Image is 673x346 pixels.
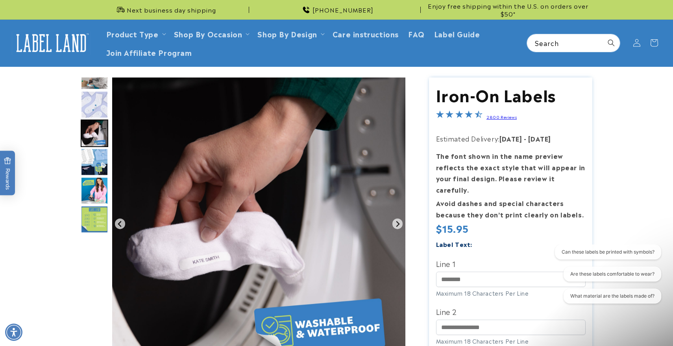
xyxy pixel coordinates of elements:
div: Go to slide 7 [81,91,108,118]
span: Enjoy free shipping within the U.S. on orders over $50* [424,2,592,17]
span: Shop By Occasion [174,29,242,38]
span: 4.5-star overall rating [436,111,483,121]
div: Go to slide 9 [81,148,108,176]
button: Next slide [392,219,403,229]
button: Previous slide [115,219,126,229]
a: 2800 Reviews - open in a new tab [486,114,517,120]
div: Accessibility Menu [5,324,22,341]
span: [PHONE_NUMBER] [312,6,373,14]
div: Maximum 18 Characters Per Line [436,337,586,345]
label: Line 2 [436,305,586,318]
label: Label Text: [436,239,473,248]
a: Label Land [9,28,94,58]
strong: The font shown in the name preview reflects the exact style that will appear in your final design... [436,151,585,194]
div: Go to slide 11 [81,206,108,233]
img: Iron-On Labels - Label Land [81,206,108,233]
a: FAQ [403,24,429,43]
label: Line 1 [436,257,586,270]
summary: Shop By Occasion [169,24,253,43]
strong: [DATE] [528,134,551,143]
span: Next business day shipping [127,6,216,14]
img: Iron-On Labels - Label Land [81,148,108,176]
iframe: Gorgias Floating Chat [508,309,665,338]
span: Join Affiliate Program [106,48,192,57]
a: Product Type [106,28,159,39]
span: Care instructions [333,29,399,38]
img: Iron-On Labels - Label Land [81,177,108,204]
a: Label Guide [429,24,485,43]
img: Label Land [12,31,91,55]
a: Care instructions [328,24,403,43]
div: Go to slide 10 [81,177,108,204]
div: Go to slide 8 [81,120,108,147]
span: $15.95 [436,221,469,235]
summary: Shop By Design [253,24,327,43]
a: Join Affiliate Program [102,43,197,61]
a: Shop By Design [257,28,317,39]
div: Maximum 18 Characters Per Line [436,289,586,297]
iframe: Gorgias live chat conversation starters [548,245,665,311]
strong: - [524,134,527,143]
button: Search [603,34,620,52]
span: FAQ [408,29,425,38]
img: Iron-On Labels - Label Land [81,91,108,118]
h1: Iron-On Labels [436,84,586,105]
strong: [DATE] [499,134,522,143]
span: Rewards [4,157,11,190]
img: Iron-On Labels - Label Land [81,120,108,147]
summary: Product Type [102,24,169,43]
span: Label Guide [434,29,480,38]
strong: Avoid dashes and special characters because they don’t print clearly on labels. [436,198,584,219]
p: Estimated Delivery: [436,133,586,144]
